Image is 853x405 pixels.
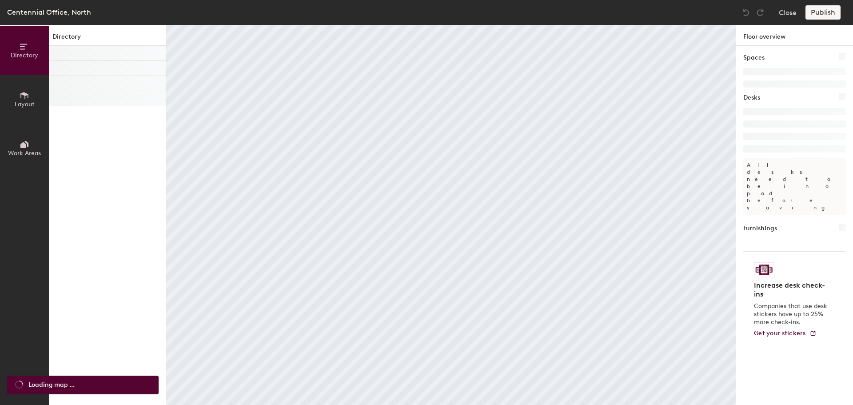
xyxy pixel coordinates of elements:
[736,25,853,46] h1: Floor overview
[11,52,38,59] span: Directory
[754,329,806,337] span: Get your stickers
[743,158,846,215] p: All desks need to be in a pod before saving
[15,100,35,108] span: Layout
[754,330,817,337] a: Get your stickers
[743,224,777,233] h1: Furnishings
[28,380,75,390] span: Loading map ...
[741,8,750,17] img: Undo
[756,8,765,17] img: Redo
[754,281,830,299] h4: Increase desk check-ins
[8,149,41,157] span: Work Areas
[49,32,166,46] h1: Directory
[779,5,797,20] button: Close
[166,25,736,405] canvas: Map
[754,262,774,277] img: Sticker logo
[754,302,830,326] p: Companies that use desk stickers have up to 25% more check-ins.
[743,53,765,63] h1: Spaces
[743,93,760,103] h1: Desks
[7,7,91,18] div: Centennial Office, North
